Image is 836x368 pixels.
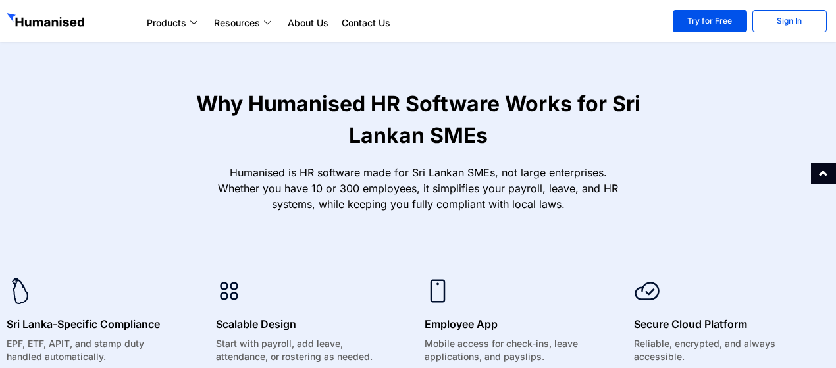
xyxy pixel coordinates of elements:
[7,13,87,30] img: GetHumanised Logo
[634,337,804,363] p: Reliable, encrypted, and always accessible.
[207,165,629,212] p: Humanised is HR software made for Sri Lankan SMEs, not large enterprises. Whether you have 10 or ...
[673,10,747,32] a: Try for Free
[216,337,386,363] p: Start with payroll, add leave, attendance, or rostering as needed.
[168,88,668,151] h2: Why Humanised HR Software Works for Sri Lankan SMEs
[281,15,335,31] a: About Us
[634,316,804,332] h6: Secure Cloud Platform
[216,316,386,332] h6: Scalable Design
[335,15,397,31] a: Contact Us
[425,316,594,332] h6: Employee App
[207,15,281,31] a: Resources
[7,337,176,363] p: EPF, ETF, APIT, and stamp duty handled automatically.
[7,316,176,332] h6: Sri Lanka-Specific Compliance
[425,337,594,363] p: Mobile access for check-ins, leave applications, and payslips.
[140,15,207,31] a: Products
[752,10,827,32] a: Sign In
